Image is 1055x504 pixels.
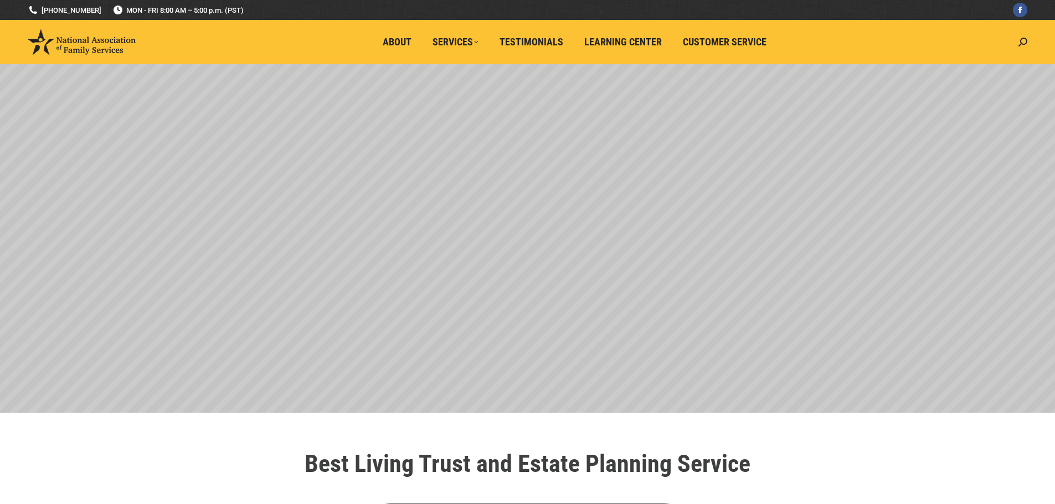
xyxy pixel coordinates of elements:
a: [PHONE_NUMBER] [28,5,101,15]
span: Learning Center [584,36,662,48]
a: About [375,32,419,53]
a: Testimonials [492,32,571,53]
h1: Best Living Trust and Estate Planning Service [218,451,838,476]
span: Services [433,36,478,48]
a: Customer Service [675,32,774,53]
span: Customer Service [683,36,766,48]
img: National Association of Family Services [28,29,136,55]
a: Learning Center [577,32,670,53]
span: About [383,36,411,48]
span: Testimonials [500,36,563,48]
a: Facebook page opens in new window [1013,3,1027,17]
span: MON - FRI 8:00 AM – 5:00 p.m. (PST) [112,5,244,15]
